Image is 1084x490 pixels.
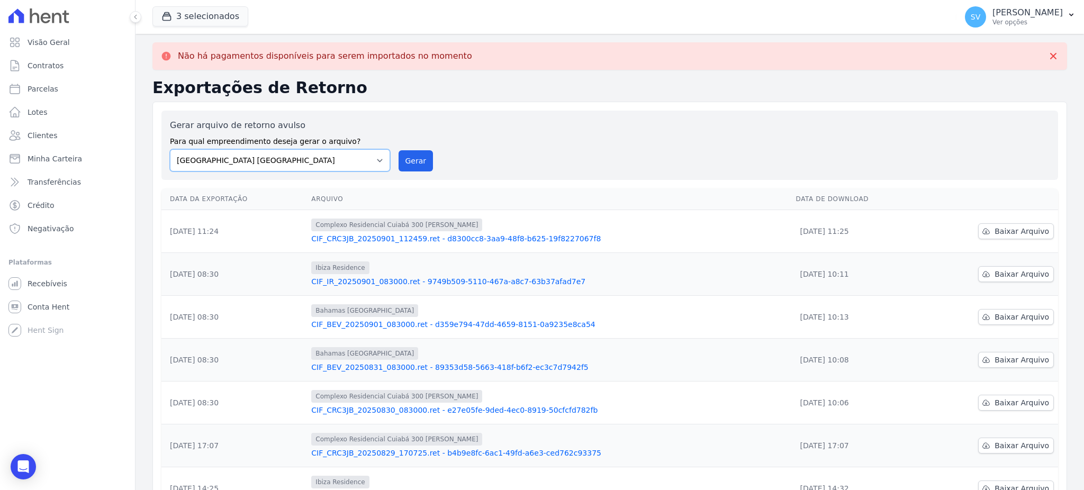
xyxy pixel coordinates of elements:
td: [DATE] 10:08 [792,339,923,382]
td: [DATE] 10:13 [792,296,923,339]
span: Baixar Arquivo [995,312,1049,322]
a: Visão Geral [4,32,131,53]
span: SV [971,13,980,21]
p: [PERSON_NAME] [992,7,1063,18]
span: Complexo Residencial Cuiabá 300 [PERSON_NAME] [311,433,482,446]
a: Baixar Arquivo [978,309,1054,325]
button: 3 selecionados [152,6,248,26]
p: Não há pagamentos disponíveis para serem importados no momento [178,51,472,61]
span: Contratos [28,60,64,71]
td: [DATE] 10:06 [792,382,923,424]
a: Lotes [4,102,131,123]
td: [DATE] 11:25 [792,210,923,253]
button: SV [PERSON_NAME] Ver opções [956,2,1084,32]
a: Baixar Arquivo [978,266,1054,282]
span: Recebíveis [28,278,67,289]
button: Gerar [399,150,433,171]
a: Crédito [4,195,131,216]
td: [DATE] 11:24 [161,210,307,253]
span: Complexo Residencial Cuiabá 300 [PERSON_NAME] [311,219,482,231]
th: Arquivo [307,188,791,210]
a: Contratos [4,55,131,76]
td: [DATE] 10:11 [792,253,923,296]
a: Baixar Arquivo [978,223,1054,239]
a: Recebíveis [4,273,131,294]
td: [DATE] 08:30 [161,382,307,424]
span: Baixar Arquivo [995,440,1049,451]
td: [DATE] 17:07 [161,424,307,467]
a: CIF_CRC3JB_20250829_170725.ret - b4b9e8fc-6ac1-49fd-a6e3-ced762c93375 [311,448,787,458]
a: Baixar Arquivo [978,438,1054,453]
div: Open Intercom Messenger [11,454,36,479]
td: [DATE] 08:30 [161,296,307,339]
a: Transferências [4,171,131,193]
th: Data da Exportação [161,188,307,210]
td: [DATE] 08:30 [161,339,307,382]
a: CIF_BEV_20250901_083000.ret - d359e794-47dd-4659-8151-0a9235e8ca54 [311,319,787,330]
a: Clientes [4,125,131,146]
div: Plataformas [8,256,127,269]
span: Negativação [28,223,74,234]
a: Conta Hent [4,296,131,317]
a: Baixar Arquivo [978,352,1054,368]
a: CIF_CRC3JB_20250830_083000.ret - e27e05fe-9ded-4ec0-8919-50cfcfd782fb [311,405,787,415]
span: Baixar Arquivo [995,355,1049,365]
h2: Exportações de Retorno [152,78,1067,97]
th: Data de Download [792,188,923,210]
span: Baixar Arquivo [995,397,1049,408]
span: Minha Carteira [28,153,82,164]
a: Parcelas [4,78,131,99]
a: CIF_CRC3JB_20250901_112459.ret - d8300cc8-3aa9-48f8-b625-19f8227067f8 [311,233,787,244]
a: CIF_IR_20250901_083000.ret - 9749b509-5110-467a-a8c7-63b37afad7e7 [311,276,787,287]
span: Complexo Residencial Cuiabá 300 [PERSON_NAME] [311,390,482,403]
span: Crédito [28,200,55,211]
span: Bahamas [GEOGRAPHIC_DATA] [311,304,418,317]
span: Visão Geral [28,37,70,48]
span: Conta Hent [28,302,69,312]
span: Ibiza Residence [311,476,369,488]
span: Ibiza Residence [311,261,369,274]
a: Minha Carteira [4,148,131,169]
label: Gerar arquivo de retorno avulso [170,119,390,132]
span: Lotes [28,107,48,117]
span: Parcelas [28,84,58,94]
a: Baixar Arquivo [978,395,1054,411]
span: Transferências [28,177,81,187]
a: Negativação [4,218,131,239]
span: Baixar Arquivo [995,226,1049,237]
a: CIF_BEV_20250831_083000.ret - 89353d58-5663-418f-b6f2-ec3c7d7942f5 [311,362,787,373]
span: Clientes [28,130,57,141]
span: Baixar Arquivo [995,269,1049,279]
td: [DATE] 17:07 [792,424,923,467]
label: Para qual empreendimento deseja gerar o arquivo? [170,132,390,147]
td: [DATE] 08:30 [161,253,307,296]
p: Ver opções [992,18,1063,26]
span: Bahamas [GEOGRAPHIC_DATA] [311,347,418,360]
